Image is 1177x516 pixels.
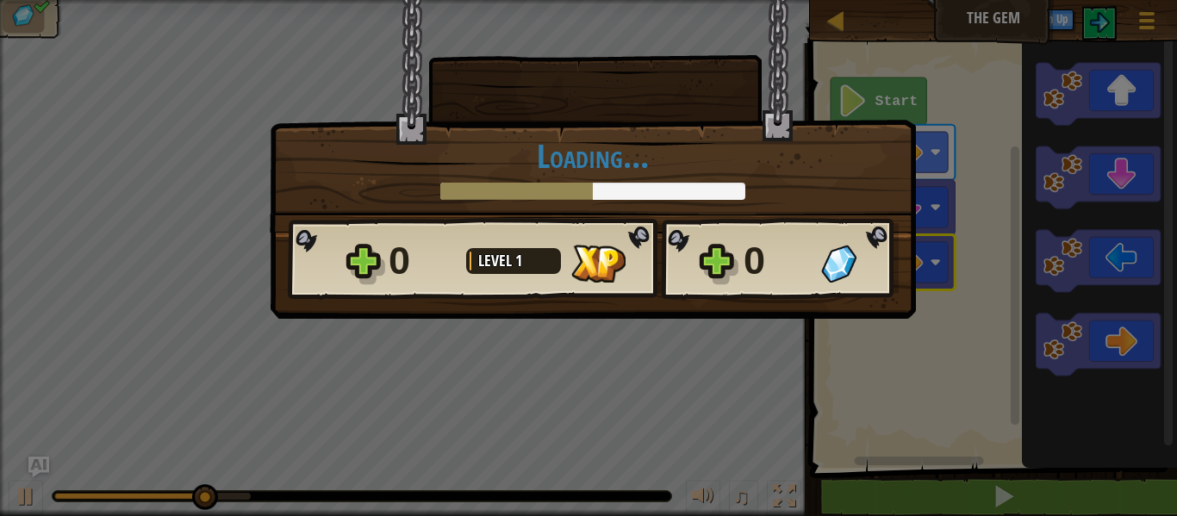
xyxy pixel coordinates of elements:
div: 0 [744,233,811,289]
span: Level [478,250,515,271]
img: Gems Gained [821,245,856,283]
img: XP Gained [571,245,626,283]
h1: Loading... [288,138,898,174]
span: 1 [515,250,522,271]
div: 0 [389,233,456,289]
